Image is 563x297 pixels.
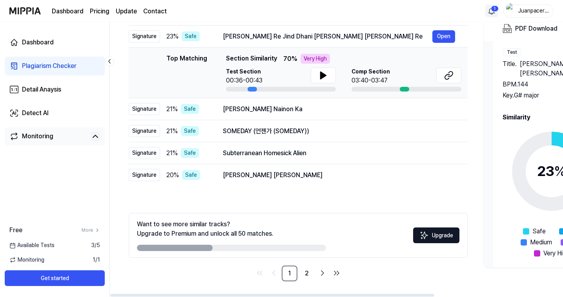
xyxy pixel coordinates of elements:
div: Subterranean Homesick Alien [223,148,455,158]
a: Contact [143,7,167,16]
span: 3 / 5 [91,241,100,249]
a: Pricing [90,7,109,16]
a: 1 [282,266,297,281]
div: Signature [129,103,160,115]
span: Title . [503,59,517,78]
div: PDF Download [515,24,558,34]
div: Top Matching [166,54,207,92]
a: Go to previous page [268,267,280,279]
span: Section Similarity [226,54,277,64]
span: 1 / 1 [93,256,100,264]
img: 알림 [487,6,496,16]
span: 70 % [283,54,297,64]
div: [PERSON_NAME] [PERSON_NAME] [223,170,455,180]
div: Monitoring [22,132,53,141]
div: Signature [129,169,160,181]
a: Go to last page [330,267,343,279]
div: [PERSON_NAME] Nainon Ka [223,104,455,114]
nav: pagination [129,266,468,281]
a: SparklesUpgrade [413,234,459,242]
div: Safe [182,170,200,180]
div: 00:36-00:43 [226,76,262,85]
span: Monitoring [9,256,44,264]
div: Signature [129,30,160,42]
span: 20 % [166,170,179,180]
div: 1 [491,5,499,12]
span: Medium [530,238,552,247]
a: Plagiarism Checker [5,57,105,75]
div: SOMEDAY (언젠가 (SOMEDAY)) [223,126,455,136]
span: Free [9,225,22,235]
a: Dashboard [52,7,84,16]
a: 2 [299,266,315,281]
span: Safe [532,227,546,236]
div: Test [503,48,521,56]
div: Very High [301,54,330,64]
span: Test Section [226,68,262,76]
button: PDF Download [501,21,559,37]
span: Comp Section [352,68,390,76]
div: Dashboard [22,38,54,47]
span: Available Tests [9,241,55,249]
a: Detail Anaysis [5,80,105,99]
a: Detect AI [5,104,105,123]
a: Update [116,7,137,16]
a: Go to next page [316,267,329,279]
button: Open [432,30,455,43]
img: Sparkles [419,231,429,240]
div: [PERSON_NAME] Re Jind Dhani [PERSON_NAME] [PERSON_NAME] Re [223,32,432,41]
div: Safe [181,148,199,158]
a: Monitoring [9,132,87,141]
button: Get started [5,270,105,286]
div: Safe [181,104,199,114]
button: 알림1 [485,5,498,17]
a: Dashboard [5,33,105,52]
div: Want to see more similar tracks? Upgrade to Premium and unlock all 50 matches. [137,220,273,238]
button: Upgrade [413,227,459,243]
img: profile [506,3,516,19]
span: 21 % [166,148,178,158]
div: Safe [181,126,199,136]
div: Detail Anaysis [22,85,61,94]
div: Plagiarism Checker [22,61,77,71]
div: Signature [129,147,160,159]
span: 21 % [166,126,178,136]
img: PDF Download [503,24,512,33]
div: 03:40-03:47 [352,76,390,85]
button: profileJuanpaceron [503,4,554,18]
div: Signature [129,125,160,137]
span: 23 % [166,32,179,41]
span: 21 % [166,104,178,114]
a: Go to first page [253,267,266,279]
div: Detect AI [22,108,49,118]
div: Juanpaceron [518,6,548,15]
div: Safe [182,31,200,41]
a: More [82,227,100,234]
